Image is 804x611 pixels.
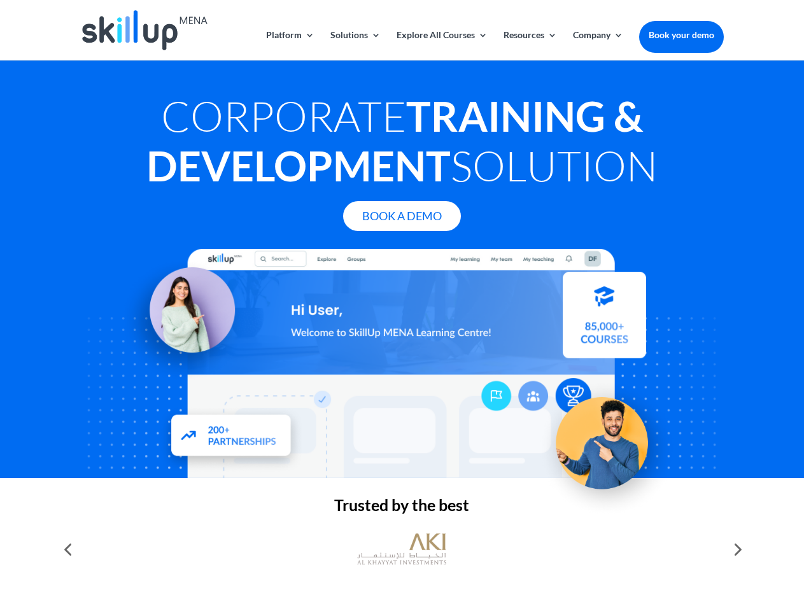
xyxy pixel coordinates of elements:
[537,370,679,512] img: Upskill your workforce - SkillUp
[504,31,557,60] a: Resources
[80,91,723,197] h1: Corporate Solution
[119,253,248,381] img: Learning Management Solution - SkillUp
[330,31,381,60] a: Solutions
[592,474,804,611] iframe: Chat Widget
[80,497,723,519] h2: Trusted by the best
[639,21,724,49] a: Book your demo
[343,201,461,231] a: Book A Demo
[146,91,643,190] strong: Training & Development
[266,31,314,60] a: Platform
[563,277,646,363] img: Courses library - SkillUp MENA
[357,527,446,572] img: al khayyat investments logo
[397,31,488,60] a: Explore All Courses
[158,403,306,472] img: Partners - SkillUp Mena
[573,31,623,60] a: Company
[82,10,207,50] img: Skillup Mena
